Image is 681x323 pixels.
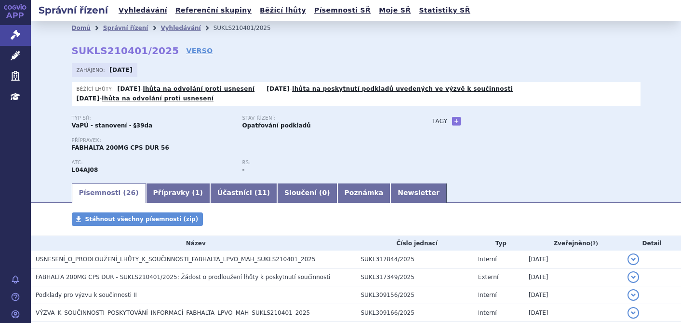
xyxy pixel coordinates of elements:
strong: [DATE] [267,85,290,92]
a: Referenční skupiny [173,4,254,17]
p: RS: [242,160,403,166]
strong: Opatřování podkladů [242,122,311,129]
a: Správní řízení [103,25,148,31]
span: 0 [322,189,327,197]
a: Poznámka [337,183,391,203]
li: SUKLS210401/2025 [214,21,283,35]
p: - [267,85,513,93]
p: - [118,85,255,93]
span: FABHALTA 200MG CPS DUR - SUKLS210401/2025: Žádost o prodloužení lhůty k poskytnutí součinnosti [36,274,330,281]
a: lhůta na odvolání proti usnesení [143,85,254,92]
span: Interní [478,309,497,316]
strong: IPTAKOPAN [72,167,98,173]
a: Statistiky SŘ [416,4,473,17]
a: + [452,117,461,126]
span: Stáhnout všechny písemnosti (zip) [85,216,199,223]
a: VERSO [186,46,213,56]
span: Běžící lhůty: [77,85,115,93]
p: - [77,95,214,102]
span: VÝZVA_K_SOUČINNOSTI_POSKYTOVÁNÍ_INFORMACÍ_FABHALTA_LPVO_MAH_SUKLS210401_2025 [36,309,310,316]
a: lhůta na odvolání proti usnesení [102,95,214,102]
td: SUKL309166/2025 [356,304,473,322]
p: Typ SŘ: [72,115,233,121]
a: Stáhnout všechny písemnosti (zip) [72,212,203,226]
td: [DATE] [524,268,623,286]
td: [DATE] [524,251,623,268]
a: Vyhledávání [116,4,170,17]
th: Číslo jednací [356,236,473,251]
td: [DATE] [524,286,623,304]
td: [DATE] [524,304,623,322]
button: detail [628,307,639,319]
p: Přípravek: [72,138,413,143]
span: FABHALTA 200MG CPS DUR 56 [72,144,169,151]
td: SUKL317844/2025 [356,251,473,268]
strong: SUKLS210401/2025 [72,45,179,56]
span: Interní [478,292,497,298]
button: detail [628,253,639,265]
th: Detail [623,236,681,251]
th: Zveřejněno [524,236,623,251]
span: Externí [478,274,498,281]
strong: [DATE] [118,85,141,92]
p: ATC: [72,160,233,166]
a: Moje SŘ [376,4,414,17]
a: Písemnosti (26) [72,183,146,203]
strong: VaPÚ - stanovení - §39da [72,122,153,129]
a: lhůta na poskytnutí podkladů uvedených ve výzvě k součinnosti [292,85,513,92]
strong: - [242,167,245,173]
th: Název [31,236,356,251]
strong: [DATE] [109,67,133,73]
h2: Správní řízení [31,3,116,17]
a: Účastníci (11) [210,183,277,203]
span: 11 [257,189,267,197]
span: 26 [126,189,135,197]
strong: [DATE] [77,95,100,102]
span: Interní [478,256,497,263]
a: Vyhledávání [160,25,200,31]
button: detail [628,271,639,283]
p: Stav řízení: [242,115,403,121]
button: detail [628,289,639,301]
td: SUKL317349/2025 [356,268,473,286]
span: 1 [195,189,200,197]
span: Zahájeno: [77,66,107,74]
a: Běžící lhůty [257,4,309,17]
th: Typ [473,236,524,251]
span: USNESENÍ_O_PRODLOUŽENÍ_LHŮTY_K_SOUČINNOSTI_FABHALTA_LPVO_MAH_SUKLS210401_2025 [36,256,316,263]
h3: Tagy [432,115,448,127]
a: Newsletter [390,183,447,203]
a: Sloučení (0) [277,183,337,203]
a: Domů [72,25,91,31]
td: SUKL309156/2025 [356,286,473,304]
span: Podklady pro výzvu k součinnosti II [36,292,137,298]
a: Písemnosti SŘ [311,4,374,17]
a: Přípravky (1) [146,183,210,203]
abbr: (?) [590,240,598,247]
